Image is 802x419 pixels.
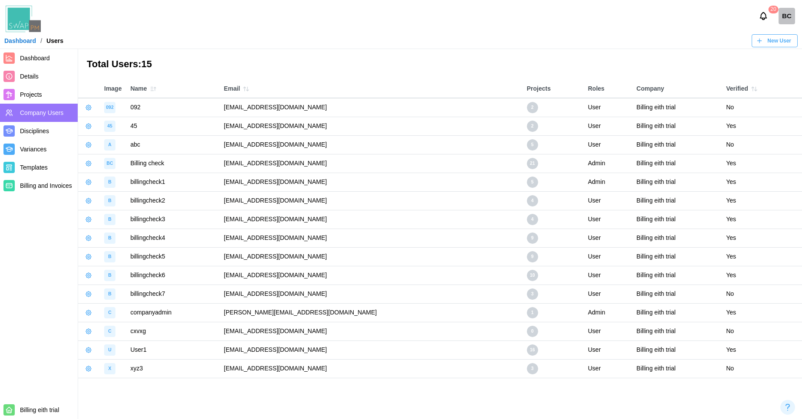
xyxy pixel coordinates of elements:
[220,322,523,340] td: [EMAIL_ADDRESS][DOMAIN_NAME]
[130,345,215,355] div: User1
[632,98,722,117] td: Billing eith trial
[584,340,632,359] td: User
[220,191,523,210] td: [EMAIL_ADDRESS][DOMAIN_NAME]
[632,135,722,154] td: Billing eith trial
[104,251,115,262] div: image
[130,103,215,112] div: 092
[220,154,523,173] td: [EMAIL_ADDRESS][DOMAIN_NAME]
[722,359,802,378] td: No
[220,285,523,303] td: [EMAIL_ADDRESS][DOMAIN_NAME]
[632,285,722,303] td: Billing eith trial
[722,135,802,154] td: No
[87,58,793,71] h3: Total Users: 15
[722,285,802,303] td: No
[20,73,39,80] span: Details
[20,91,42,98] span: Projects
[632,154,722,173] td: Billing eith trial
[130,83,215,95] div: Name
[588,84,628,94] div: Roles
[104,102,115,113] div: image
[584,135,632,154] td: User
[104,270,115,281] div: image
[40,38,42,44] div: /
[220,117,523,135] td: [EMAIL_ADDRESS][DOMAIN_NAME]
[527,84,579,94] div: Projects
[756,9,771,23] button: Notifications
[20,406,59,413] span: Billing eith trial
[130,308,215,318] div: companyadmin
[722,322,802,340] td: No
[527,214,538,225] div: 4
[722,191,802,210] td: Yes
[130,121,215,131] div: 45
[779,8,795,24] div: BC
[584,210,632,229] td: User
[632,210,722,229] td: Billing eith trial
[130,177,215,187] div: billingcheck1
[220,266,523,285] td: [EMAIL_ADDRESS][DOMAIN_NAME]
[632,322,722,340] td: Billing eith trial
[104,177,115,188] div: image
[104,363,115,374] div: image
[632,229,722,247] td: Billing eith trial
[584,173,632,191] td: Admin
[104,84,122,94] div: Image
[584,266,632,285] td: User
[722,247,802,266] td: Yes
[20,146,46,153] span: Variances
[752,34,798,47] button: New User
[722,173,802,191] td: Yes
[20,55,50,62] span: Dashboard
[632,266,722,285] td: Billing eith trial
[130,364,215,373] div: xyz3
[527,363,538,374] div: 3
[104,214,115,225] div: image
[527,102,538,113] div: 2
[527,232,538,244] div: 9
[130,196,215,206] div: billingcheck2
[220,210,523,229] td: [EMAIL_ADDRESS][DOMAIN_NAME]
[768,6,778,13] div: 20
[722,303,802,322] td: Yes
[527,158,538,169] div: 21
[584,117,632,135] td: User
[527,288,538,300] div: 3
[20,164,48,171] span: Templates
[104,158,115,169] div: image
[584,285,632,303] td: User
[130,271,215,280] div: billingcheck6
[130,233,215,243] div: billingcheck4
[726,83,798,95] div: Verified
[46,38,63,44] div: Users
[130,140,215,150] div: abc
[584,359,632,378] td: User
[104,232,115,244] div: image
[220,229,523,247] td: [EMAIL_ADDRESS][DOMAIN_NAME]
[4,38,36,44] a: Dashboard
[527,270,538,281] div: 10
[722,117,802,135] td: Yes
[527,195,538,206] div: 4
[130,215,215,224] div: billingcheck3
[632,173,722,191] td: Billing eith trial
[220,359,523,378] td: [EMAIL_ADDRESS][DOMAIN_NAME]
[104,121,115,132] div: image
[632,247,722,266] td: Billing eith trial
[220,247,523,266] td: [EMAIL_ADDRESS][DOMAIN_NAME]
[584,154,632,173] td: Admin
[722,340,802,359] td: Yes
[584,98,632,117] td: User
[632,303,722,322] td: Billing eith trial
[220,173,523,191] td: [EMAIL_ADDRESS][DOMAIN_NAME]
[6,6,41,32] img: Swap PM Logo
[104,288,115,300] div: image
[20,182,72,189] span: Billing and Invoices
[104,326,115,337] div: image
[527,344,538,356] div: 16
[527,177,538,188] div: 5
[220,135,523,154] td: [EMAIL_ADDRESS][DOMAIN_NAME]
[527,251,538,262] div: 9
[632,359,722,378] td: Billing eith trial
[767,35,791,47] span: New User
[104,344,115,356] div: image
